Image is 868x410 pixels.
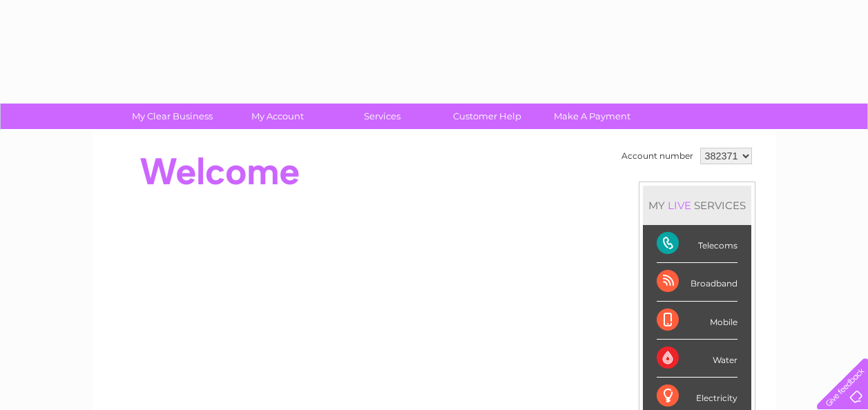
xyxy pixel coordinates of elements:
div: Water [657,340,737,378]
a: Services [325,104,439,129]
div: Mobile [657,302,737,340]
a: My Clear Business [115,104,229,129]
div: MY SERVICES [643,186,751,225]
a: Customer Help [430,104,544,129]
a: My Account [220,104,334,129]
a: Make A Payment [535,104,649,129]
div: Telecoms [657,225,737,263]
td: Account number [618,144,697,168]
div: Broadband [657,263,737,301]
div: LIVE [665,199,694,212]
